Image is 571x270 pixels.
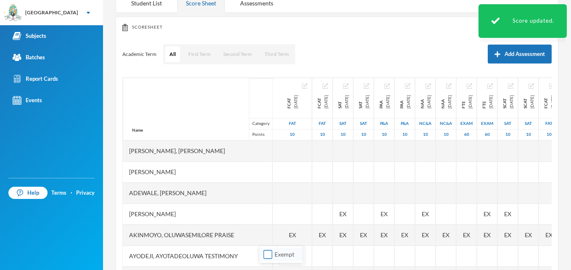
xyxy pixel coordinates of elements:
[8,187,48,199] a: Help
[319,230,326,239] span: Student Exempted.
[481,95,494,109] div: First term exam
[436,129,456,140] div: 10
[460,95,473,109] div: First term exam
[549,82,555,89] button: Edit Assessment
[504,209,511,218] span: Student Exempted.
[398,95,405,109] span: PAA
[5,5,21,21] img: logo
[549,83,555,89] img: edit
[446,83,452,89] img: edit
[463,230,470,239] span: Student Exempted.
[302,82,307,89] button: Edit Assessment
[484,230,491,239] span: Student Exempted.
[529,82,534,89] button: Edit Assessment
[25,9,78,16] div: [GEOGRAPHIC_DATA]
[419,95,426,109] span: NAA
[122,51,156,58] p: Academic Term
[364,83,369,89] img: edit
[415,129,435,140] div: 10
[285,95,299,109] div: First assessment test
[518,129,538,140] div: 10
[384,82,390,89] button: Edit Assessment
[339,230,346,239] span: Student Exempted.
[378,95,391,109] div: Project and assignment
[498,118,518,129] div: Second Assessment Test
[316,95,329,109] div: First assessment test
[123,161,272,183] div: [PERSON_NAME]
[289,230,296,239] span: Student Exempted.
[478,4,567,38] div: Score updated.
[422,230,429,239] span: Student Exempted.
[501,95,515,109] div: Second continuous assessment test
[401,230,408,239] span: Student Exempted.
[343,83,349,89] img: edit
[381,230,388,239] span: Student Exempted.
[545,230,552,239] span: Student Exempted.
[184,46,215,62] button: First Term
[336,95,343,109] span: SAT
[357,95,364,109] span: SAT
[333,118,353,129] div: Second Assessment Test
[439,95,446,109] span: NAA
[51,189,66,197] a: Terms
[467,82,472,89] button: Edit Assessment
[395,129,415,140] div: 10
[384,83,390,89] img: edit
[501,95,508,109] span: SCAT
[508,83,513,89] img: edit
[529,83,534,89] img: edit
[123,183,272,204] div: Adewale, [PERSON_NAME]
[446,82,452,89] button: Edit Assessment
[518,118,538,129] div: Second Assessment Test
[13,53,45,62] div: Batches
[415,118,435,129] div: Notecheck And Attendance
[405,83,410,89] img: edit
[71,189,72,197] div: ·
[542,95,549,109] span: FCAT
[249,118,272,129] div: Category
[354,129,373,140] div: 10
[333,129,353,140] div: 10
[302,83,307,89] img: edit
[357,95,370,109] div: Second Assessment Test
[312,129,332,140] div: 10
[260,46,293,62] button: Third Term
[123,246,272,267] div: Ayodeji, Ayotadeoluwa Testimony
[285,95,292,109] span: FCAT
[522,95,535,109] div: Second continuous assessment test
[487,83,493,89] img: edit
[339,209,346,218] span: Student Exempted.
[123,140,272,161] div: [PERSON_NAME], [PERSON_NAME]
[457,129,476,140] div: 60
[316,95,323,109] span: FCAT
[542,95,556,109] div: First continuous assessment test
[442,230,449,239] span: Student Exempted.
[13,32,46,40] div: Subjects
[426,82,431,89] button: Edit Assessment
[439,95,453,109] div: Note check and attendance
[422,209,429,218] span: Student Exempted.
[122,24,552,31] div: Scoresheet
[249,129,272,140] div: Points
[378,95,384,109] span: PAA
[336,95,350,109] div: Second Assessment Test
[323,82,328,89] button: Edit Assessment
[381,209,388,218] span: Student Exempted.
[312,118,332,129] div: First Assessment Test
[488,45,552,64] button: Add Assessment
[364,82,369,89] button: Edit Assessment
[487,82,493,89] button: Edit Assessment
[405,82,410,89] button: Edit Assessment
[539,118,559,129] div: First Assessment Test
[481,95,487,109] span: FTE
[123,204,272,225] div: [PERSON_NAME]
[539,129,559,140] div: 10
[460,95,467,109] span: FTE
[419,95,432,109] div: Note check and attendance
[508,82,513,89] button: Edit Assessment
[165,46,180,62] button: All
[477,118,497,129] div: Examination
[273,129,312,140] div: 10
[360,230,367,239] span: Student Exempted.
[498,129,518,140] div: 10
